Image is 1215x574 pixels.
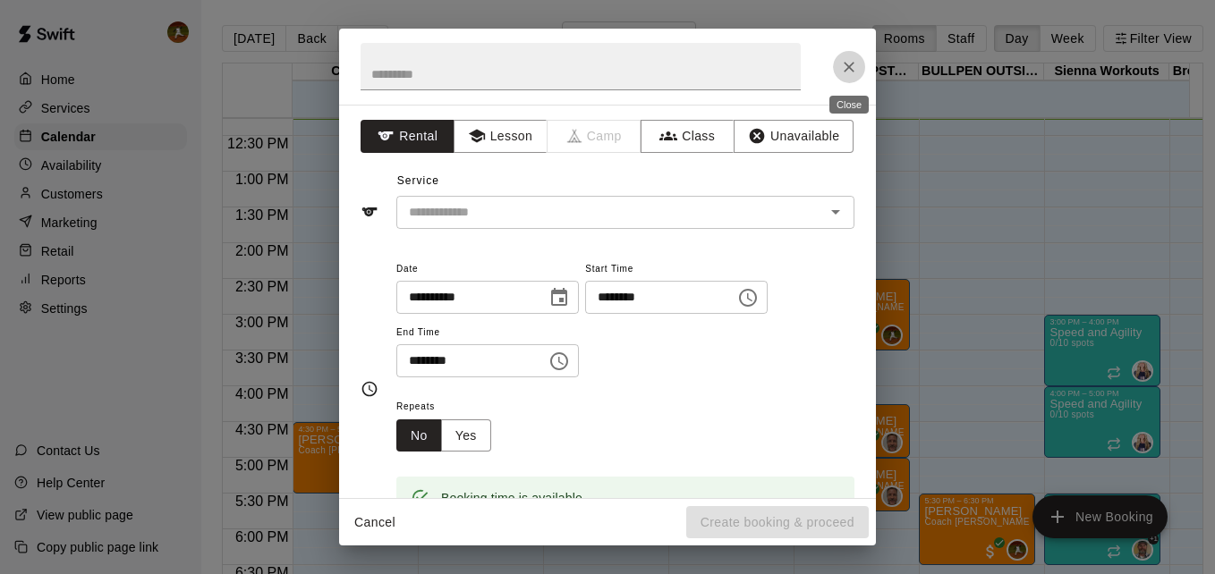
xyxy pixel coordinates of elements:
[730,280,766,316] button: Choose time, selected time is 3:30 PM
[396,321,579,345] span: End Time
[454,120,548,153] button: Lesson
[397,174,439,187] span: Service
[585,257,768,282] span: Start Time
[641,120,735,153] button: Class
[441,482,582,514] div: Booking time is available
[396,257,579,282] span: Date
[734,120,854,153] button: Unavailable
[441,419,491,452] button: Yes
[833,51,865,83] button: Close
[361,120,455,153] button: Rental
[361,203,378,221] svg: Service
[548,120,641,153] span: Camps can only be created in the Services page
[396,419,442,452] button: No
[829,96,869,114] div: Close
[346,506,404,539] button: Cancel
[361,380,378,398] svg: Timing
[396,395,506,419] span: Repeats
[541,343,577,379] button: Choose time, selected time is 4:00 PM
[823,199,848,224] button: Open
[541,280,577,316] button: Choose date, selected date is Sep 9, 2025
[396,419,491,452] div: outlined button group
